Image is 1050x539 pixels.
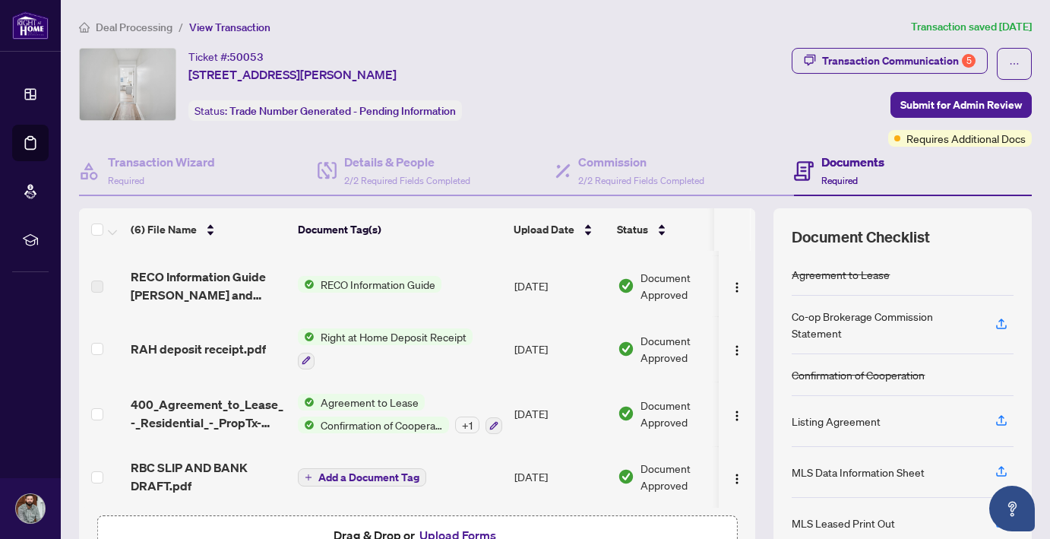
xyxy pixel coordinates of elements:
[792,515,895,531] div: MLS Leased Print Out
[131,268,286,304] span: RECO Information Guide [PERSON_NAME] and [PERSON_NAME].pdf
[1009,59,1020,69] span: ellipsis
[96,21,172,34] span: Deal Processing
[731,281,743,293] img: Logo
[298,417,315,433] img: Status Icon
[792,413,881,430] div: Listing Agreement
[455,417,479,433] div: + 1
[229,104,456,118] span: Trade Number Generated - Pending Information
[108,153,215,171] h4: Transaction Wizard
[731,410,743,422] img: Logo
[640,332,735,366] span: Document Approved
[131,221,197,238] span: (6) File Name
[298,276,441,293] button: Status IconRECO Information Guide
[792,266,890,283] div: Agreement to Lease
[792,464,925,480] div: MLS Data Information Sheet
[315,276,441,293] span: RECO Information Guide
[189,21,270,34] span: View Transaction
[188,65,397,84] span: [STREET_ADDRESS][PERSON_NAME]
[315,394,425,411] span: Agreement to Lease
[12,11,49,40] img: logo
[188,48,264,65] div: Ticket #:
[792,227,930,248] span: Document Checklist
[731,344,743,357] img: Logo
[618,405,634,422] img: Document Status
[305,474,312,481] span: plus
[792,308,977,341] div: Co-op Brokerage Commission Statement
[578,175,704,186] span: 2/2 Required Fields Completed
[725,401,749,426] button: Logo
[298,467,426,487] button: Add a Document Tag
[298,276,315,293] img: Status Icon
[315,328,473,345] span: Right at Home Deposit Receipt
[108,175,144,186] span: Required
[725,274,749,298] button: Logo
[344,153,470,171] h4: Details & People
[125,208,292,251] th: (6) File Name
[508,255,612,316] td: [DATE]
[617,221,648,238] span: Status
[508,382,612,447] td: [DATE]
[821,153,884,171] h4: Documents
[906,130,1026,147] span: Requires Additional Docs
[725,337,749,361] button: Logo
[514,221,574,238] span: Upload Date
[508,446,612,507] td: [DATE]
[315,417,449,433] span: Confirmation of Cooperation
[890,92,1032,118] button: Submit for Admin Review
[229,50,264,64] span: 50053
[640,269,735,303] span: Document Approved
[508,208,611,251] th: Upload Date
[508,316,612,382] td: [DATE]
[131,340,266,358] span: RAH deposit receipt.pdf
[911,18,1032,36] article: Transaction saved [DATE]
[16,494,45,523] img: Profile Icon
[318,472,419,483] span: Add a Document Tag
[731,473,743,485] img: Logo
[292,208,508,251] th: Document Tag(s)
[298,328,315,345] img: Status Icon
[131,395,286,432] span: 400_Agreement_to_Lease_-_Residential_-_PropTx-[PERSON_NAME] 1.pdf
[188,100,462,121] div: Status:
[725,464,749,489] button: Logo
[298,394,315,411] img: Status Icon
[640,397,735,430] span: Document Approved
[298,468,426,487] button: Add a Document Tag
[618,468,634,485] img: Document Status
[792,366,925,383] div: Confirmation of Cooperation
[131,458,286,495] span: RBC SLIP AND BANK DRAFT.pdf
[640,460,735,493] span: Document Approved
[298,394,502,435] button: Status IconAgreement to LeaseStatus IconConfirmation of Cooperation+1
[79,22,90,33] span: home
[578,153,704,171] h4: Commission
[179,18,183,36] li: /
[962,54,976,68] div: 5
[344,175,470,186] span: 2/2 Required Fields Completed
[822,49,976,73] div: Transaction Communication
[618,277,634,294] img: Document Status
[611,208,740,251] th: Status
[618,341,634,357] img: Document Status
[298,328,473,369] button: Status IconRight at Home Deposit Receipt
[821,175,858,186] span: Required
[989,486,1035,531] button: Open asap
[900,93,1022,117] span: Submit for Admin Review
[80,49,176,120] img: IMG-S12316437_1.jpg
[792,48,988,74] button: Transaction Communication5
